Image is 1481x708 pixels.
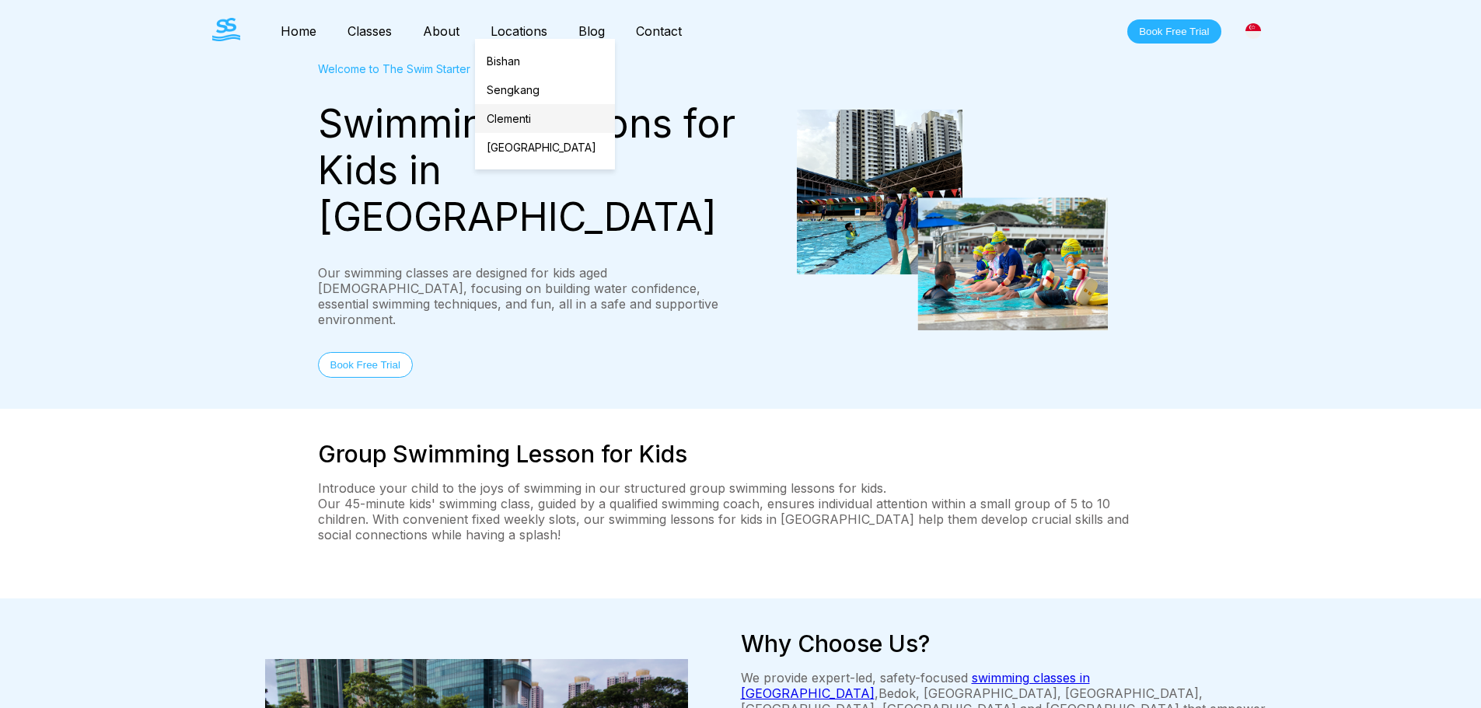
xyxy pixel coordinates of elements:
h2: Group Swimming Lesson for Kids [318,440,1164,468]
a: Home [265,23,332,39]
img: The Swim Starter Logo [212,18,240,41]
img: students attending a group swimming lesson for kids [797,110,1108,331]
div: Welcome to The Swim Starter [318,62,741,75]
p: Introduce your child to the joys of swimming in our structured group swimming lessons for kids. [318,480,1164,496]
button: Book Free Trial [318,352,413,378]
a: Sengkang [475,75,615,104]
a: About [407,23,475,39]
div: [GEOGRAPHIC_DATA] [1237,15,1270,47]
a: [GEOGRAPHIC_DATA] [475,133,615,162]
a: Clementi [475,104,615,133]
a: Contact [620,23,697,39]
a: Blog [563,23,620,39]
img: Singapore [1245,23,1261,39]
div: Our swimming classes are designed for kids aged [DEMOGRAPHIC_DATA], focusing on building water co... [318,265,741,327]
button: Book Free Trial [1127,19,1221,44]
div: Swimming Lessons for Kids in [GEOGRAPHIC_DATA] [318,100,741,240]
a: Locations [475,23,563,39]
a: swimming classes in [GEOGRAPHIC_DATA] [741,670,1090,701]
a: Bishan [475,47,615,75]
h2: Why Choose Us? [741,630,1270,657]
p: Our 45-minute kids' swimming class, guided by a qualified swimming coach, ensures individual atte... [318,496,1164,542]
a: Classes [332,23,407,39]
